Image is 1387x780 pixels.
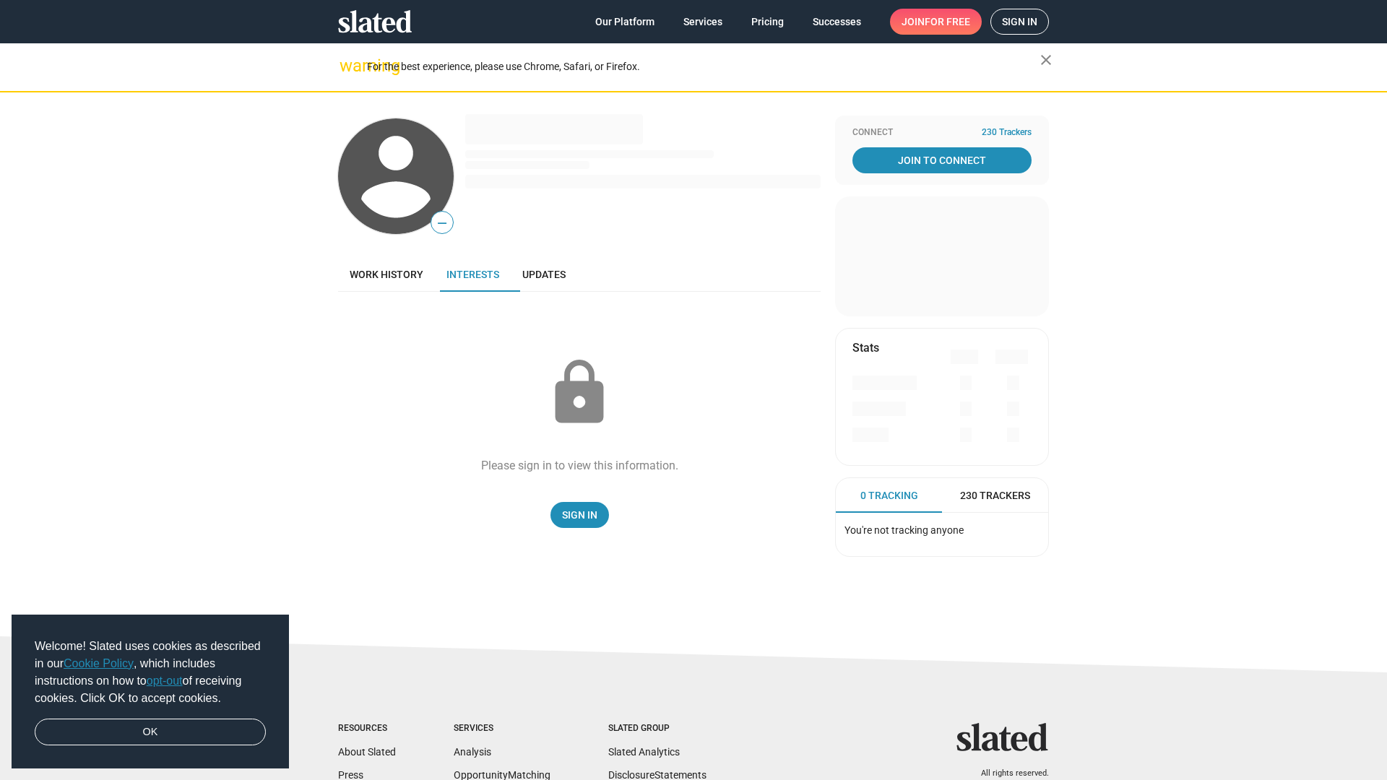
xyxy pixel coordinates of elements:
div: For the best experience, please use Chrome, Safari, or Firefox. [367,57,1040,77]
div: Services [454,723,550,734]
a: Interests [435,257,511,292]
span: You're not tracking anyone [844,524,964,536]
span: Updates [522,269,566,280]
a: About Slated [338,746,396,758]
a: Work history [338,257,435,292]
span: Sign in [1002,9,1037,34]
span: Interests [446,269,499,280]
a: Sign in [990,9,1049,35]
a: Sign In [550,502,609,528]
span: Join To Connect [855,147,1029,173]
span: Services [683,9,722,35]
a: Cookie Policy [64,657,134,669]
a: Join To Connect [852,147,1032,173]
span: Work history [350,269,423,280]
a: dismiss cookie message [35,719,266,746]
a: Successes [801,9,873,35]
mat-icon: lock [543,357,615,429]
span: Our Platform [595,9,654,35]
a: Joinfor free [890,9,982,35]
span: 230 Trackers [982,127,1032,139]
mat-icon: warning [340,57,357,74]
a: Services [672,9,734,35]
a: opt-out [147,675,183,687]
a: Updates [511,257,577,292]
div: Please sign in to view this information. [481,458,678,473]
mat-card-title: Stats [852,340,879,355]
span: Successes [813,9,861,35]
div: cookieconsent [12,615,289,769]
a: Analysis [454,746,491,758]
div: Resources [338,723,396,734]
a: Pricing [740,9,795,35]
span: 0 Tracking [860,489,918,503]
a: Our Platform [584,9,666,35]
span: Sign In [562,502,597,528]
span: Pricing [751,9,784,35]
span: — [431,214,453,233]
span: 230 Trackers [960,489,1030,503]
div: Connect [852,127,1032,139]
div: Slated Group [608,723,707,734]
span: for free [925,9,970,35]
a: Slated Analytics [608,746,680,758]
span: Welcome! Slated uses cookies as described in our , which includes instructions on how to of recei... [35,638,266,707]
mat-icon: close [1037,51,1055,69]
span: Join [902,9,970,35]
